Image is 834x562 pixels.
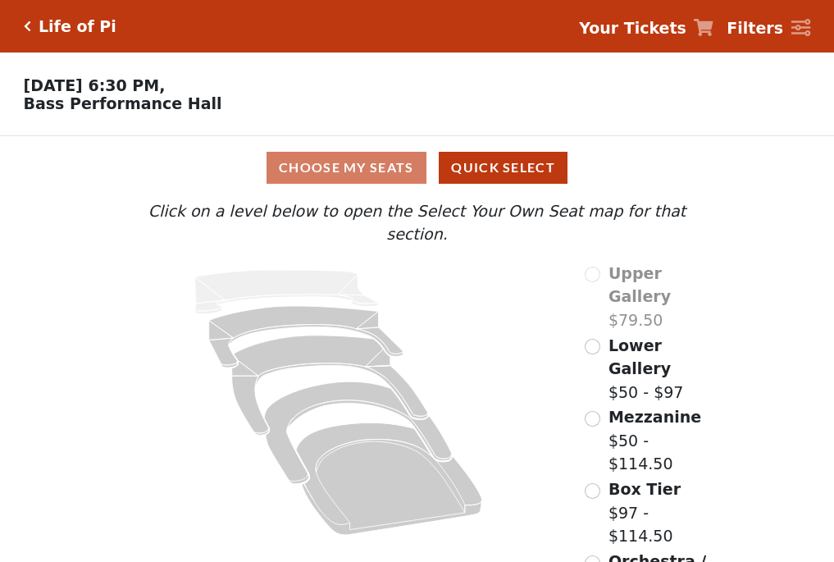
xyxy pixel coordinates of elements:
[608,264,671,306] span: Upper Gallery
[39,17,116,36] h5: Life of Pi
[297,423,483,535] path: Orchestra / Parterre Circle - Seats Available: 27
[608,405,718,476] label: $50 - $114.50
[608,480,681,498] span: Box Tier
[608,262,718,332] label: $79.50
[439,152,567,184] button: Quick Select
[727,16,810,40] a: Filters
[195,270,379,314] path: Upper Gallery - Seats Available: 0
[579,16,713,40] a: Your Tickets
[209,306,403,368] path: Lower Gallery - Seats Available: 101
[608,477,718,548] label: $97 - $114.50
[727,19,783,37] strong: Filters
[608,336,671,378] span: Lower Gallery
[608,408,701,426] span: Mezzanine
[116,199,718,246] p: Click on a level below to open the Select Your Own Seat map for that section.
[608,334,718,404] label: $50 - $97
[24,21,31,32] a: Click here to go back to filters
[579,19,686,37] strong: Your Tickets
